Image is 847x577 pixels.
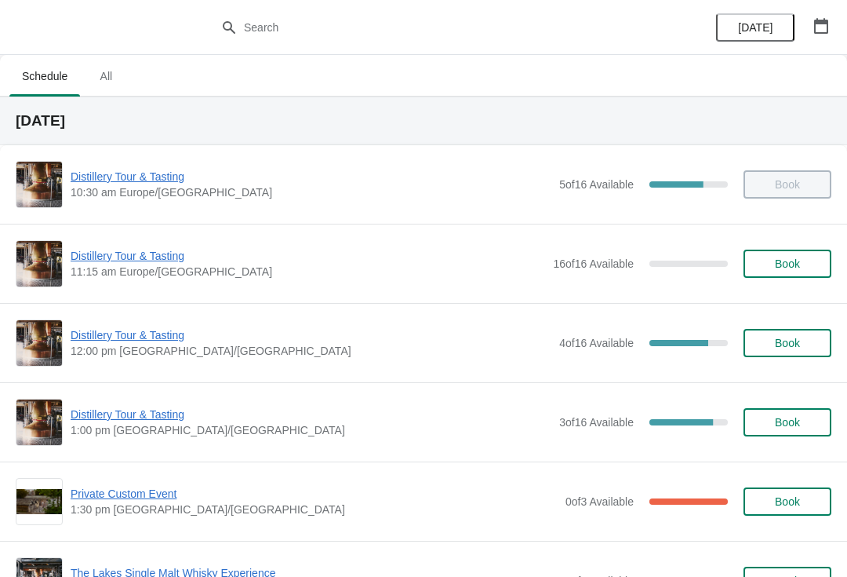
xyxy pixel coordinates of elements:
[71,264,545,279] span: 11:15 am Europe/[GEOGRAPHIC_DATA]
[71,327,551,343] span: Distillery Tour & Tasting
[71,502,558,517] span: 1:30 pm [GEOGRAPHIC_DATA]/[GEOGRAPHIC_DATA]
[16,400,62,445] img: Distillery Tour & Tasting | | 1:00 pm Europe/London
[16,320,62,366] img: Distillery Tour & Tasting | | 12:00 pm Europe/London
[553,257,634,270] span: 16 of 16 Available
[743,250,831,278] button: Book
[71,343,551,359] span: 12:00 pm [GEOGRAPHIC_DATA]/[GEOGRAPHIC_DATA]
[71,184,551,200] span: 10:30 am Europe/[GEOGRAPHIC_DATA]
[743,488,831,516] button: Book
[775,416,800,429] span: Book
[559,337,634,349] span: 4 of 16 Available
[775,495,800,508] span: Book
[71,422,551,438] span: 1:00 pm [GEOGRAPHIC_DATA]/[GEOGRAPHIC_DATA]
[738,21,772,34] span: [DATE]
[16,489,62,515] img: Private Custom Event | | 1:30 pm Europe/London
[559,178,634,191] span: 5 of 16 Available
[86,62,125,90] span: All
[16,162,62,207] img: Distillery Tour & Tasting | | 10:30 am Europe/London
[243,13,635,42] input: Search
[16,113,831,129] h2: [DATE]
[71,486,558,502] span: Private Custom Event
[775,337,800,349] span: Book
[743,329,831,357] button: Book
[71,407,551,422] span: Distillery Tour & Tasting
[716,13,794,42] button: [DATE]
[559,416,634,429] span: 3 of 16 Available
[16,241,62,287] img: Distillery Tour & Tasting | | 11:15 am Europe/London
[71,248,545,264] span: Distillery Tour & Tasting
[9,62,80,90] span: Schedule
[71,169,551,184] span: Distillery Tour & Tasting
[743,408,831,436] button: Book
[775,257,800,270] span: Book
[565,495,634,508] span: 0 of 3 Available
